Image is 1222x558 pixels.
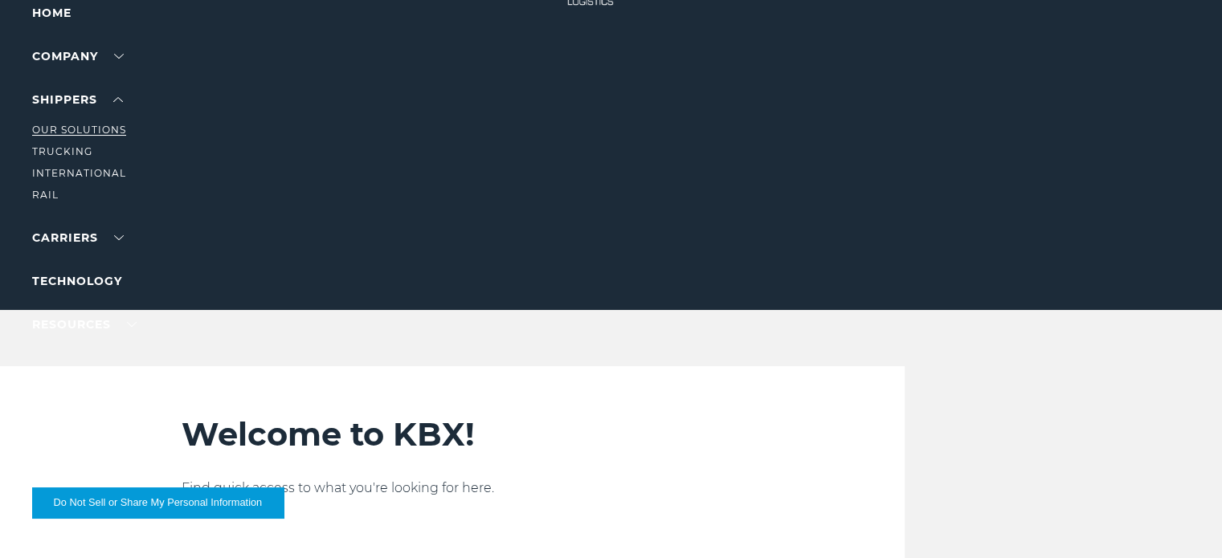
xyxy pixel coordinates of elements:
a: Company [32,49,124,63]
a: Trucking [32,145,92,157]
a: SHIPPERS [32,92,123,107]
p: Find quick access to what you're looking for here. [182,479,841,498]
a: Technology [32,274,122,288]
a: Our Solutions [32,124,126,136]
a: RAIL [32,189,59,201]
h2: Welcome to KBX! [182,414,841,454]
a: International [32,167,126,179]
a: RESOURCES [32,317,137,332]
a: Home [32,6,72,20]
a: Carriers [32,230,124,245]
button: Do Not Sell or Share My Personal Information [32,487,284,518]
